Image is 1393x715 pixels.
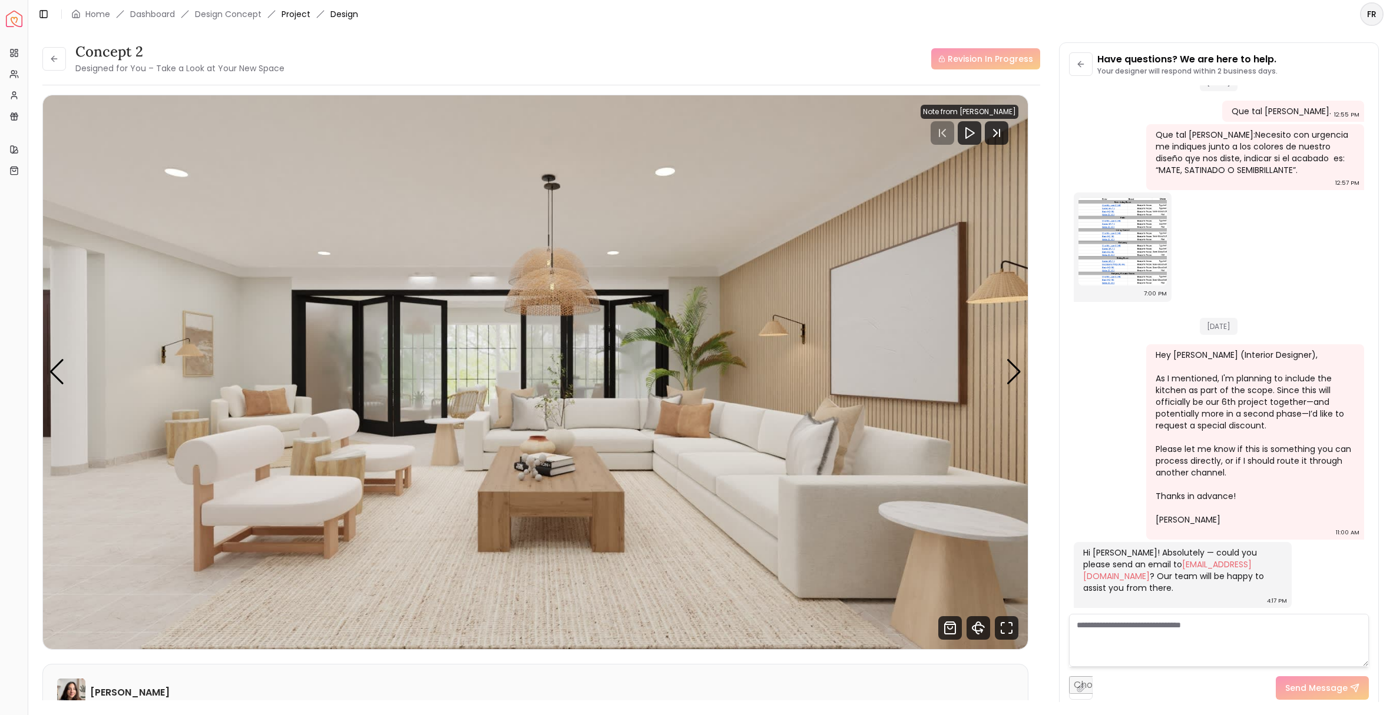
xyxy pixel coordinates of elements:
[75,42,284,61] h3: Concept 2
[85,8,110,20] a: Home
[1200,318,1238,335] span: [DATE]
[1083,547,1280,594] div: Hi [PERSON_NAME]! Absolutely — could you please send an email to ? Our team will be happy to assi...
[43,95,1028,649] div: 1 / 9
[1334,109,1359,121] div: 12:55 PM
[49,359,65,385] div: Previous slide
[1232,105,1331,117] div: Que tal [PERSON_NAME].
[57,679,85,707] img: Maria Castillero
[282,8,310,20] a: Project
[1078,197,1167,285] img: Chat Image
[6,11,22,27] img: Spacejoy Logo
[1156,129,1352,176] div: Que tal [PERSON_NAME]:Necesito con urgencia me indiques junto a los colores de nuestro diseño qye...
[330,8,358,20] span: Design
[962,126,977,140] svg: Play
[995,616,1018,640] svg: Fullscreen
[43,95,1028,649] div: Carousel
[1097,52,1278,66] p: Have questions? We are here to help.
[1156,349,1352,526] div: Hey [PERSON_NAME] (Interior Designer), As I mentioned, I'm planning to include the kitchen as par...
[195,8,262,20] li: Design Concept
[6,11,22,27] a: Spacejoy
[938,616,962,640] svg: Shop Products from this design
[967,616,990,640] svg: 360 View
[1336,527,1359,538] div: 11:00 AM
[1360,2,1384,26] button: FR
[1006,359,1022,385] div: Next slide
[921,105,1018,119] div: Note from [PERSON_NAME]
[1097,66,1278,76] p: Your designer will respond within 2 business days.
[1335,177,1359,189] div: 12:57 PM
[985,121,1008,145] svg: Next Track
[1267,595,1287,607] div: 4:17 PM
[1144,288,1167,300] div: 7:00 PM
[43,95,1028,649] img: Design Render 1
[130,8,175,20] a: Dashboard
[90,686,170,700] h6: [PERSON_NAME]
[71,8,358,20] nav: breadcrumb
[1083,558,1252,582] a: [EMAIL_ADDRESS][DOMAIN_NAME]
[1361,4,1382,25] span: FR
[75,62,284,74] small: Designed for You – Take a Look at Your New Space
